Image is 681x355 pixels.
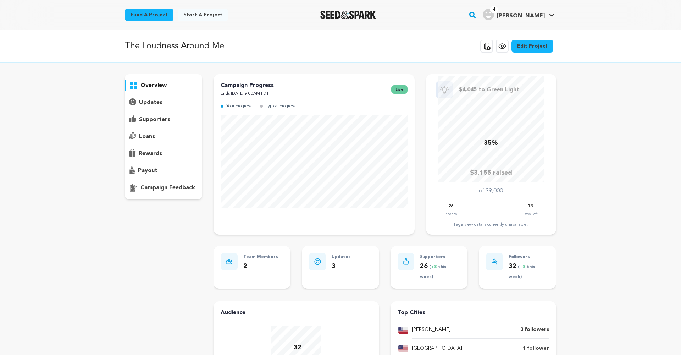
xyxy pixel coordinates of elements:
p: 13 [528,202,533,211]
span: [PERSON_NAME] [497,13,545,19]
a: Alex C.'s Profile [481,7,556,20]
p: of $9,000 [479,187,503,195]
span: ( this week) [509,265,535,279]
p: Ends [DATE] 9:00AM PDT [221,90,274,98]
p: 32 [294,343,301,353]
p: updates [139,98,162,107]
img: user.png [483,9,494,20]
div: Page view data is currently unavailable. [433,222,549,228]
p: 26 [420,261,460,282]
button: rewards [125,148,202,159]
button: supporters [125,114,202,125]
p: Supporters [420,253,460,261]
p: Your progress [226,102,251,110]
p: Pledges [444,211,457,218]
p: 35% [484,138,498,148]
h4: Top Cities [398,308,549,317]
span: live [391,85,408,94]
p: rewards [139,149,162,158]
span: 4 [490,6,498,13]
p: payout [138,166,157,175]
p: Team Members [243,253,278,261]
p: Updates [332,253,351,261]
h4: Audience [221,308,372,317]
span: ( this week) [420,265,447,279]
a: Start a project [178,9,228,21]
span: +8 [520,265,527,269]
a: Seed&Spark Homepage [320,11,376,19]
p: 1 follower [523,344,549,353]
span: +8 [431,265,438,269]
button: payout [125,165,202,176]
p: [GEOGRAPHIC_DATA] [412,344,462,353]
div: Alex C.'s Profile [483,9,545,20]
button: updates [125,97,202,108]
p: overview [140,81,167,90]
p: 26 [448,202,453,211]
a: Fund a project [125,9,173,21]
p: Days Left [523,211,537,218]
img: Seed&Spark Logo Dark Mode [320,11,376,19]
p: campaign feedback [140,184,195,192]
a: Edit Project [511,40,553,53]
p: Typical progress [266,102,295,110]
button: overview [125,80,202,91]
p: 3 [332,261,351,272]
p: 2 [243,261,278,272]
p: [PERSON_NAME] [412,326,450,334]
span: Alex C.'s Profile [481,7,556,22]
p: loans [139,132,155,141]
button: loans [125,131,202,142]
p: 32 [509,261,549,282]
p: supporters [139,115,170,124]
p: 3 followers [520,326,549,334]
button: campaign feedback [125,182,202,193]
p: Followers [509,253,549,261]
p: The Loudness Around Me [125,40,224,53]
p: Campaign Progress [221,81,274,90]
